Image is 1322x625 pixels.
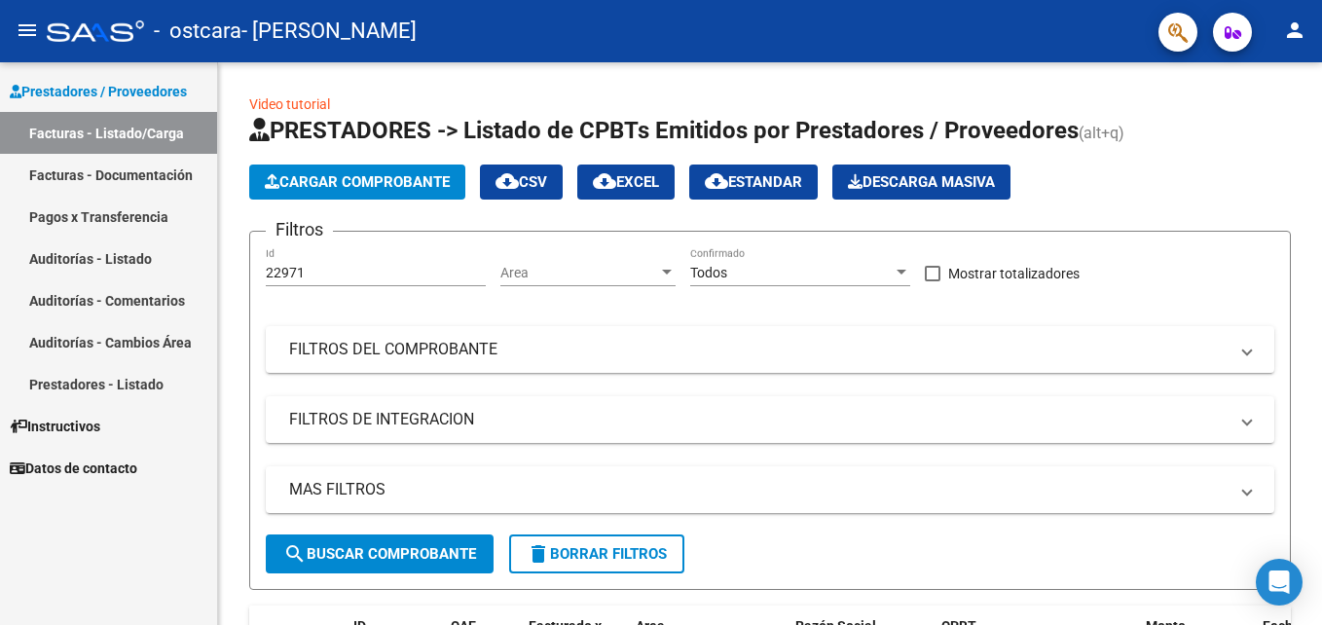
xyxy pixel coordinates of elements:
[265,173,450,191] span: Cargar Comprobante
[266,216,333,243] h3: Filtros
[10,416,100,437] span: Instructivos
[527,542,550,566] mat-icon: delete
[249,117,1079,144] span: PRESTADORES -> Listado de CPBTs Emitidos por Prestadores / Proveedores
[705,169,728,193] mat-icon: cloud_download
[289,339,1228,360] mat-panel-title: FILTROS DEL COMPROBANTE
[1283,18,1306,42] mat-icon: person
[527,545,667,563] span: Borrar Filtros
[266,396,1274,443] mat-expansion-panel-header: FILTROS DE INTEGRACION
[249,165,465,200] button: Cargar Comprobante
[593,173,659,191] span: EXCEL
[10,81,187,102] span: Prestadores / Proveedores
[266,466,1274,513] mat-expansion-panel-header: MAS FILTROS
[1256,559,1303,606] div: Open Intercom Messenger
[480,165,563,200] button: CSV
[241,10,417,53] span: - [PERSON_NAME]
[500,265,658,281] span: Area
[154,10,241,53] span: - ostcara
[289,479,1228,500] mat-panel-title: MAS FILTROS
[496,173,547,191] span: CSV
[705,173,802,191] span: Estandar
[1079,124,1124,142] span: (alt+q)
[948,262,1080,285] span: Mostrar totalizadores
[832,165,1010,200] app-download-masive: Descarga masiva de comprobantes (adjuntos)
[266,326,1274,373] mat-expansion-panel-header: FILTROS DEL COMPROBANTE
[16,18,39,42] mat-icon: menu
[593,169,616,193] mat-icon: cloud_download
[289,409,1228,430] mat-panel-title: FILTROS DE INTEGRACION
[266,534,494,573] button: Buscar Comprobante
[848,173,995,191] span: Descarga Masiva
[283,542,307,566] mat-icon: search
[577,165,675,200] button: EXCEL
[689,165,818,200] button: Estandar
[690,265,727,280] span: Todos
[10,458,137,479] span: Datos de contacto
[509,534,684,573] button: Borrar Filtros
[249,96,330,112] a: Video tutorial
[496,169,519,193] mat-icon: cloud_download
[832,165,1010,200] button: Descarga Masiva
[283,545,476,563] span: Buscar Comprobante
